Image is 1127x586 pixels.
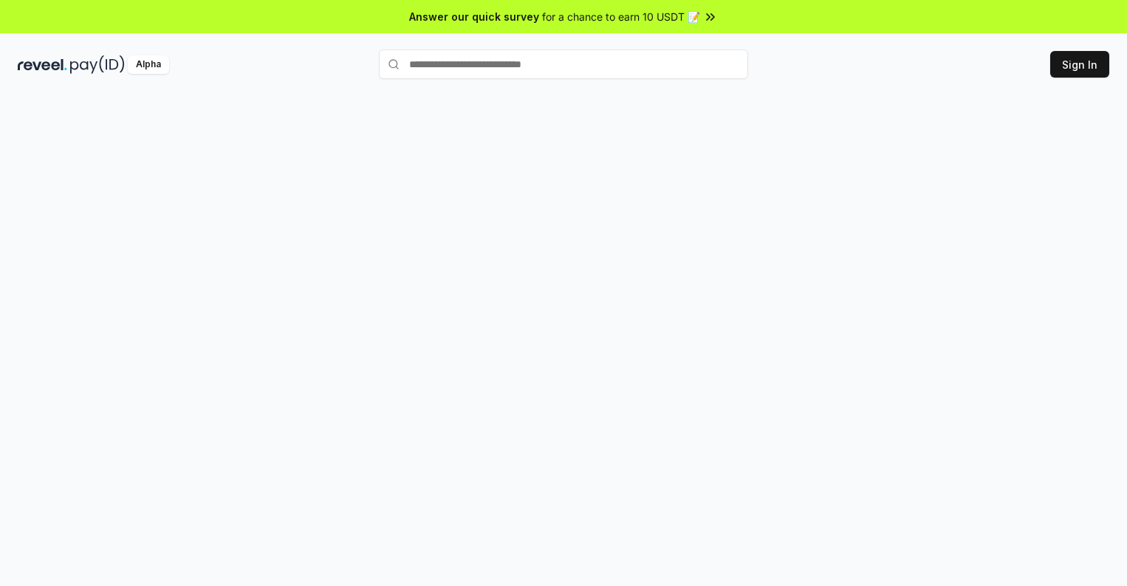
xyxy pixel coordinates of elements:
[128,55,169,74] div: Alpha
[542,9,700,24] span: for a chance to earn 10 USDT 📝
[409,9,539,24] span: Answer our quick survey
[70,55,125,74] img: pay_id
[18,55,67,74] img: reveel_dark
[1050,51,1109,78] button: Sign In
